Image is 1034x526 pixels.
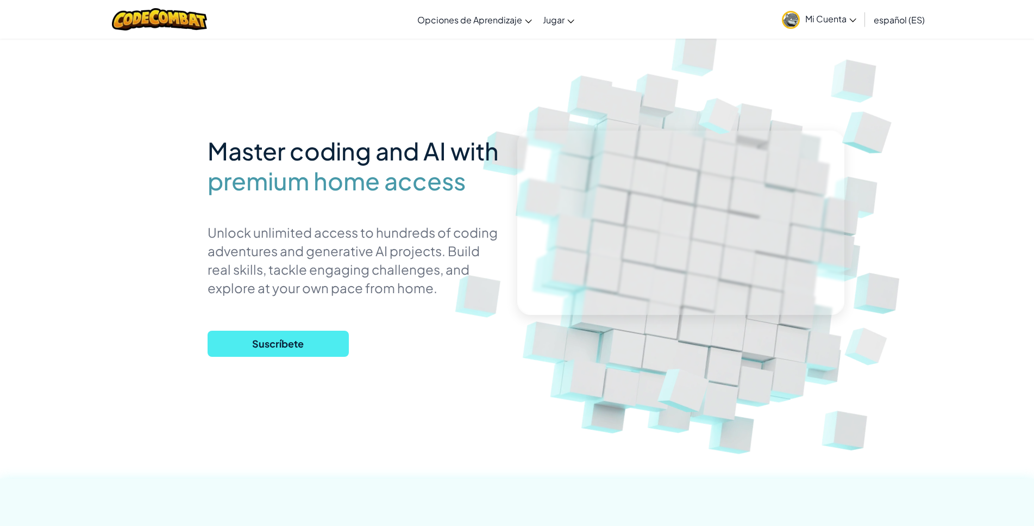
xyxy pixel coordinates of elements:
[537,5,580,34] a: Jugar
[776,2,862,36] a: Mi Cuenta
[543,14,565,26] span: Jugar
[637,338,736,435] img: Overlap cubes
[208,331,349,357] button: Suscríbete
[412,5,537,34] a: Opciones de Aprendizaje
[208,223,501,297] p: Unlock unlimited access to hundreds of coding adventures and generative AI projects. Build real s...
[208,135,499,166] span: Master coding and AI with
[782,11,800,29] img: avatar
[828,310,908,382] img: Overlap cubes
[868,5,930,34] a: español (ES)
[417,14,522,26] span: Opciones de Aprendizaje
[112,8,207,30] img: CodeCombat logo
[682,81,759,150] img: Overlap cubes
[823,82,917,174] img: Overlap cubes
[805,13,856,24] span: Mi Cuenta
[208,166,466,196] span: premium home access
[874,14,925,26] span: español (ES)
